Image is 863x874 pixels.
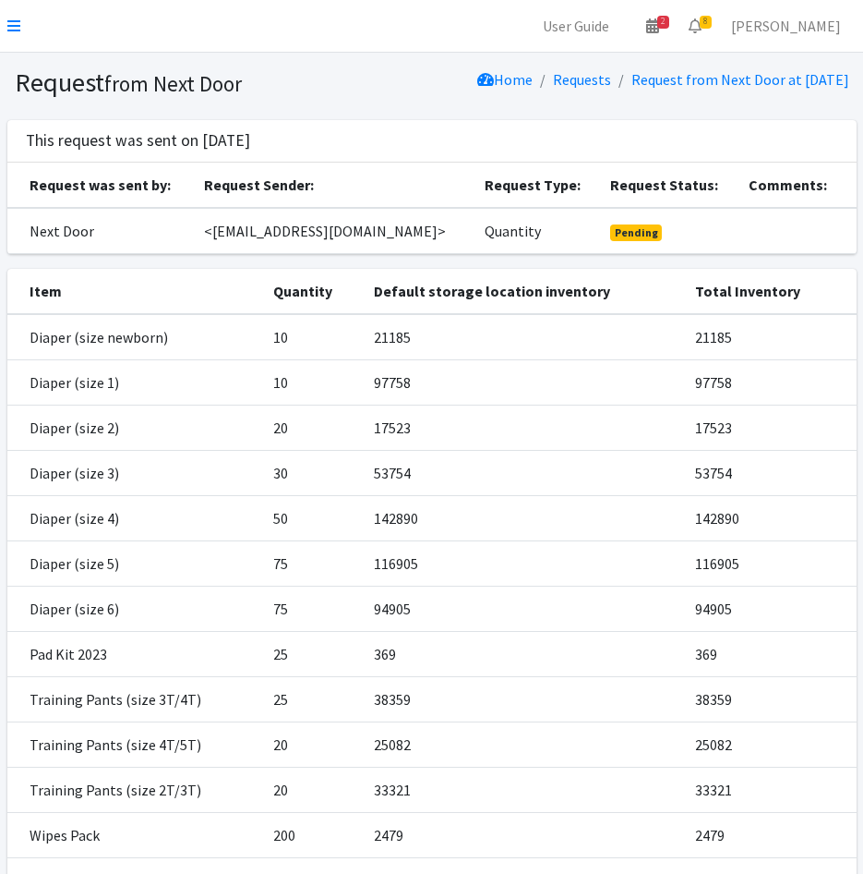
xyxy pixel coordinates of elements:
td: Diaper (size 3) [7,450,262,495]
td: 142890 [684,495,857,540]
td: 94905 [684,586,857,631]
a: Requests [553,70,611,89]
td: 21185 [684,314,857,360]
td: Wipes Pack [7,812,262,857]
td: 33321 [684,767,857,812]
td: 97758 [363,359,684,405]
td: 17523 [684,405,857,450]
td: 75 [262,540,363,586]
td: 142890 [363,495,684,540]
td: Diaper (size newborn) [7,314,262,360]
small: from Next Door [104,70,242,97]
h1: Request [15,67,426,99]
td: 30 [262,450,363,495]
td: 25 [262,631,363,676]
a: Home [477,70,533,89]
th: Request Sender: [193,163,473,208]
td: Diaper (size 2) [7,405,262,450]
td: 21185 [363,314,684,360]
th: Request Type: [473,163,599,208]
th: Request was sent by: [7,163,193,208]
td: Diaper (size 4) [7,495,262,540]
td: 25082 [684,722,857,767]
td: 2479 [363,812,684,857]
td: Diaper (size 1) [7,359,262,405]
h3: This request was sent on [DATE] [26,131,250,151]
td: 75 [262,586,363,631]
a: [PERSON_NAME] [716,7,856,44]
td: 25 [262,676,363,722]
td: <[EMAIL_ADDRESS][DOMAIN_NAME]> [193,208,473,254]
td: 25082 [363,722,684,767]
th: Comments: [737,163,857,208]
span: Pending [610,225,663,241]
td: 38359 [363,676,684,722]
th: Request Status: [599,163,737,208]
td: 17523 [363,405,684,450]
td: Training Pants (size 3T/4T) [7,676,262,722]
td: 2479 [684,812,857,857]
td: 20 [262,405,363,450]
span: 8 [700,16,712,29]
td: Pad Kit 2023 [7,631,262,676]
td: Diaper (size 6) [7,586,262,631]
td: 38359 [684,676,857,722]
td: 369 [363,631,684,676]
td: 53754 [363,450,684,495]
td: 94905 [363,586,684,631]
td: 33321 [363,767,684,812]
th: Quantity [262,269,363,314]
td: 50 [262,495,363,540]
td: Diaper (size 5) [7,540,262,586]
td: 20 [262,767,363,812]
td: 97758 [684,359,857,405]
td: 116905 [363,540,684,586]
td: 116905 [684,540,857,586]
td: Training Pants (size 4T/5T) [7,722,262,767]
span: 2 [657,16,669,29]
td: 10 [262,359,363,405]
td: 10 [262,314,363,360]
td: Next Door [7,208,193,254]
a: Request from Next Door at [DATE] [631,70,849,89]
td: Training Pants (size 2T/3T) [7,767,262,812]
a: User Guide [528,7,624,44]
a: 2 [631,7,674,44]
th: Default storage location inventory [363,269,684,314]
th: Total Inventory [684,269,857,314]
a: 8 [674,7,716,44]
th: Item [7,269,262,314]
td: 369 [684,631,857,676]
td: 200 [262,812,363,857]
td: 53754 [684,450,857,495]
td: Quantity [473,208,599,254]
td: 20 [262,722,363,767]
